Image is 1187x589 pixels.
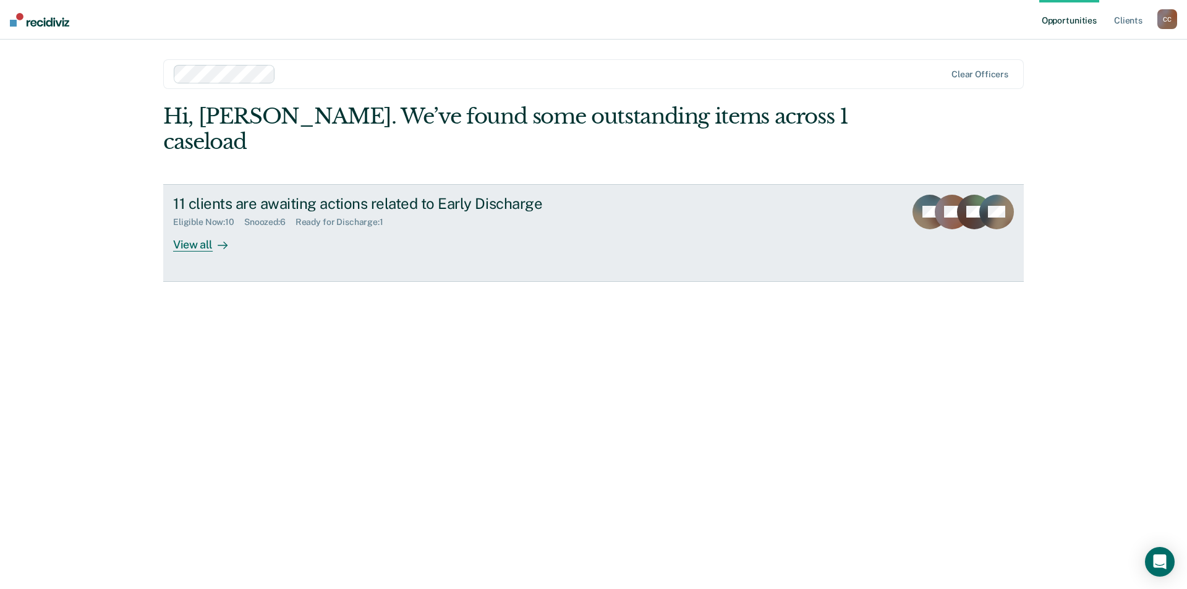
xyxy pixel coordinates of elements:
[173,195,607,213] div: 11 clients are awaiting actions related to Early Discharge
[163,184,1024,282] a: 11 clients are awaiting actions related to Early DischargeEligible Now:10Snoozed:6Ready for Disch...
[296,217,393,227] div: Ready for Discharge : 1
[10,13,69,27] img: Recidiviz
[173,217,244,227] div: Eligible Now : 10
[163,104,852,155] div: Hi, [PERSON_NAME]. We’ve found some outstanding items across 1 caseload
[173,227,242,252] div: View all
[1157,9,1177,29] div: C C
[244,217,296,227] div: Snoozed : 6
[1145,547,1175,577] div: Open Intercom Messenger
[1157,9,1177,29] button: CC
[951,69,1008,80] div: Clear officers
